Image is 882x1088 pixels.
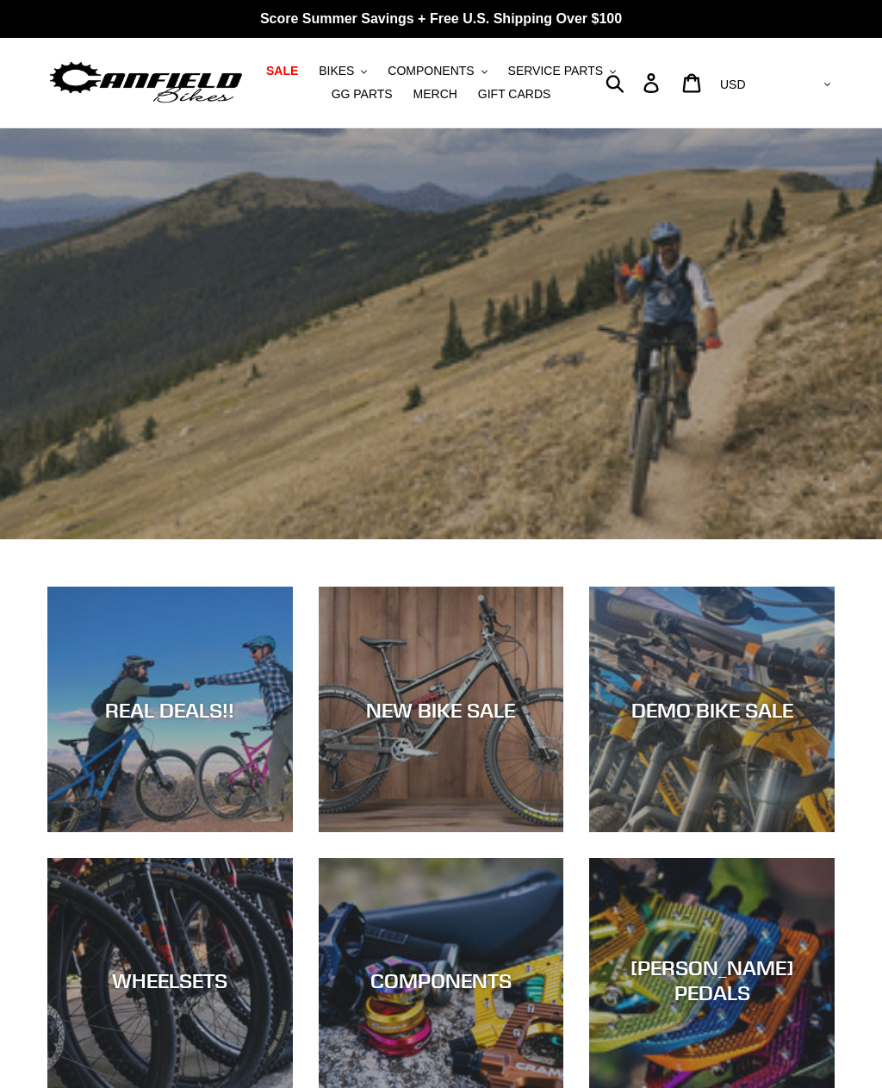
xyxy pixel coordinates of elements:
[469,83,560,106] a: GIFT CARDS
[47,58,245,107] img: Canfield Bikes
[508,64,603,78] span: SERVICE PARTS
[589,955,835,1005] div: [PERSON_NAME] PEDALS
[379,59,495,83] button: COMPONENTS
[500,59,624,83] button: SERVICE PARTS
[310,59,376,83] button: BIKES
[258,59,307,83] a: SALE
[319,968,564,993] div: COMPONENTS
[589,587,835,832] a: DEMO BIKE SALE
[413,87,457,102] span: MERCH
[332,87,393,102] span: GG PARTS
[405,83,466,106] a: MERCH
[47,968,293,993] div: WHEELSETS
[266,64,298,78] span: SALE
[47,587,293,832] a: REAL DEALS!!
[319,64,354,78] span: BIKES
[319,587,564,832] a: NEW BIKE SALE
[319,697,564,722] div: NEW BIKE SALE
[47,697,293,722] div: REAL DEALS!!
[388,64,474,78] span: COMPONENTS
[589,697,835,722] div: DEMO BIKE SALE
[478,87,551,102] span: GIFT CARDS
[323,83,401,106] a: GG PARTS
